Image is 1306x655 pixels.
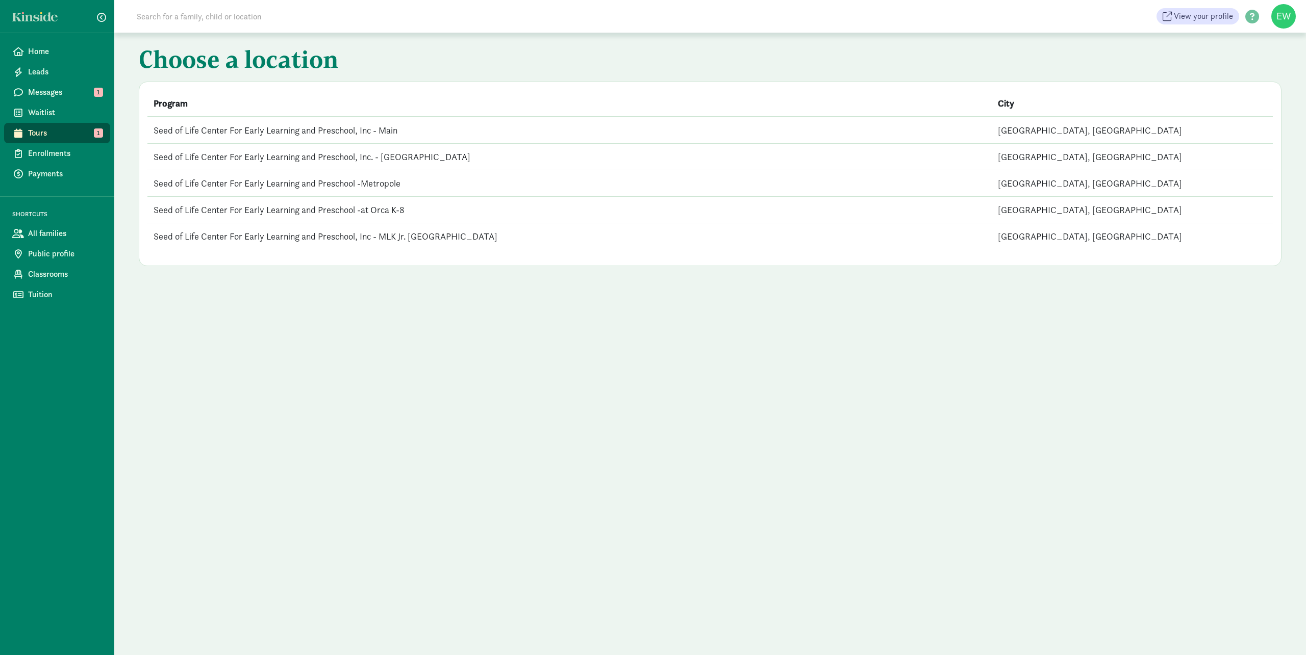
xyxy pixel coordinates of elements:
a: Leads [4,62,110,82]
span: Leads [28,66,102,78]
span: 1 [94,128,103,138]
td: Seed of Life Center For Early Learning and Preschool, Inc - Main [147,117,992,144]
a: Waitlist [4,102,110,123]
span: Home [28,45,102,58]
th: Program [147,90,992,117]
th: City [992,90,1273,117]
a: Classrooms [4,264,110,284]
a: Tours 1 [4,123,110,143]
a: Tuition [4,284,110,305]
a: Home [4,41,110,62]
span: Classrooms [28,268,102,280]
td: Seed of Life Center For Early Learning and Preschool, Inc. - [GEOGRAPHIC_DATA] [147,144,992,170]
span: Tuition [28,289,102,301]
iframe: Chat Widget [1255,606,1306,655]
span: Payments [28,168,102,180]
span: Messages [28,86,102,98]
a: Enrollments [4,143,110,164]
td: Seed of Life Center For Early Learning and Preschool -Metropole [147,170,992,197]
td: Seed of Life Center For Early Learning and Preschool, Inc - MLK Jr. [GEOGRAPHIC_DATA] [147,223,992,250]
a: Public profile [4,244,110,264]
a: Messages 1 [4,82,110,102]
span: Enrollments [28,147,102,160]
a: All families [4,223,110,244]
span: Public profile [28,248,102,260]
input: Search for a family, child or location [131,6,417,27]
td: [GEOGRAPHIC_DATA], [GEOGRAPHIC_DATA] [992,197,1273,223]
td: [GEOGRAPHIC_DATA], [GEOGRAPHIC_DATA] [992,117,1273,144]
td: [GEOGRAPHIC_DATA], [GEOGRAPHIC_DATA] [992,144,1273,170]
a: View your profile [1157,8,1239,24]
td: Seed of Life Center For Early Learning and Preschool -at Orca K-8 [147,197,992,223]
span: All families [28,227,102,240]
h1: Choose a location [139,45,782,77]
span: Tours [28,127,102,139]
span: 1 [94,88,103,97]
span: View your profile [1174,10,1233,22]
span: Waitlist [28,107,102,119]
a: Payments [4,164,110,184]
td: [GEOGRAPHIC_DATA], [GEOGRAPHIC_DATA] [992,223,1273,250]
td: [GEOGRAPHIC_DATA], [GEOGRAPHIC_DATA] [992,170,1273,197]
